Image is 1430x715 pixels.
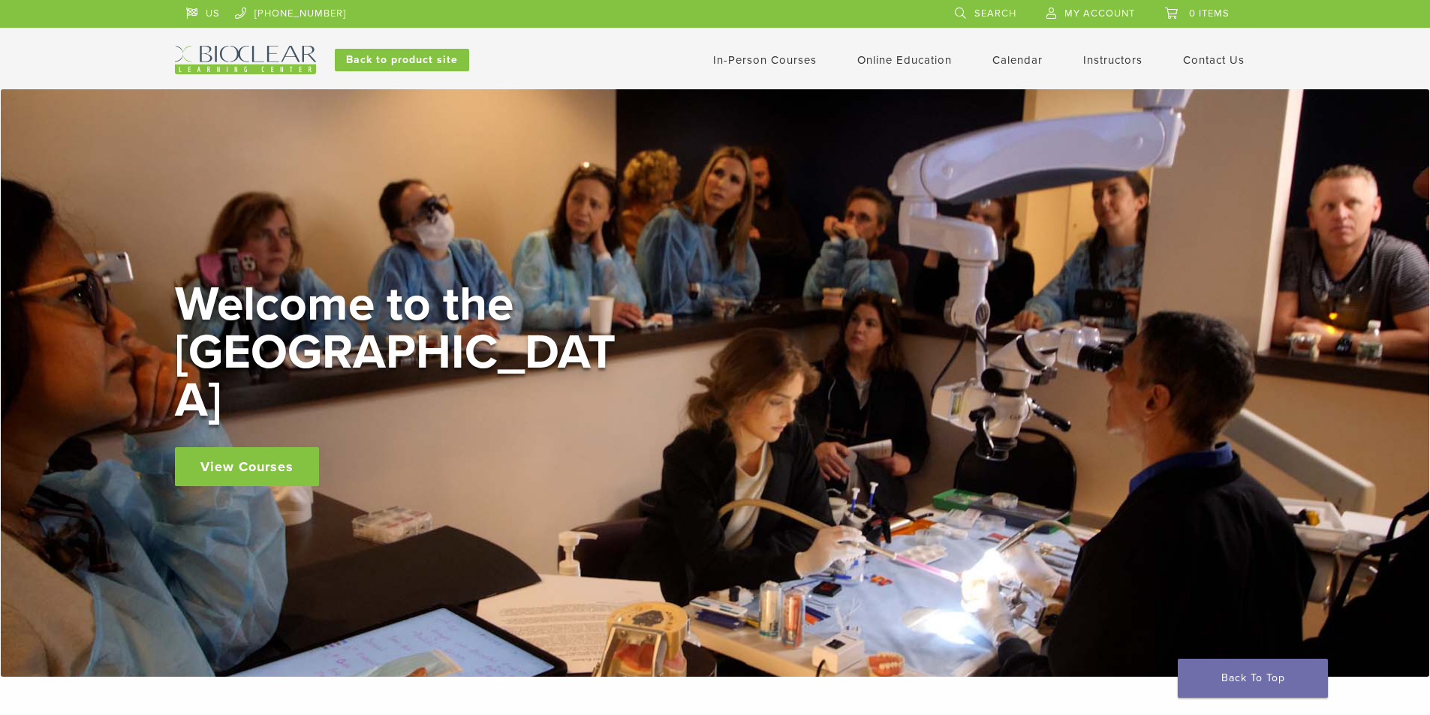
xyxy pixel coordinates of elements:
[175,46,316,74] img: Bioclear
[175,447,319,486] a: View Courses
[992,53,1043,67] a: Calendar
[974,8,1016,20] span: Search
[1183,53,1245,67] a: Contact Us
[1064,8,1135,20] span: My Account
[1178,659,1328,698] a: Back To Top
[713,53,817,67] a: In-Person Courses
[857,53,952,67] a: Online Education
[1189,8,1230,20] span: 0 items
[1083,53,1142,67] a: Instructors
[175,281,625,425] h2: Welcome to the [GEOGRAPHIC_DATA]
[335,49,469,71] a: Back to product site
